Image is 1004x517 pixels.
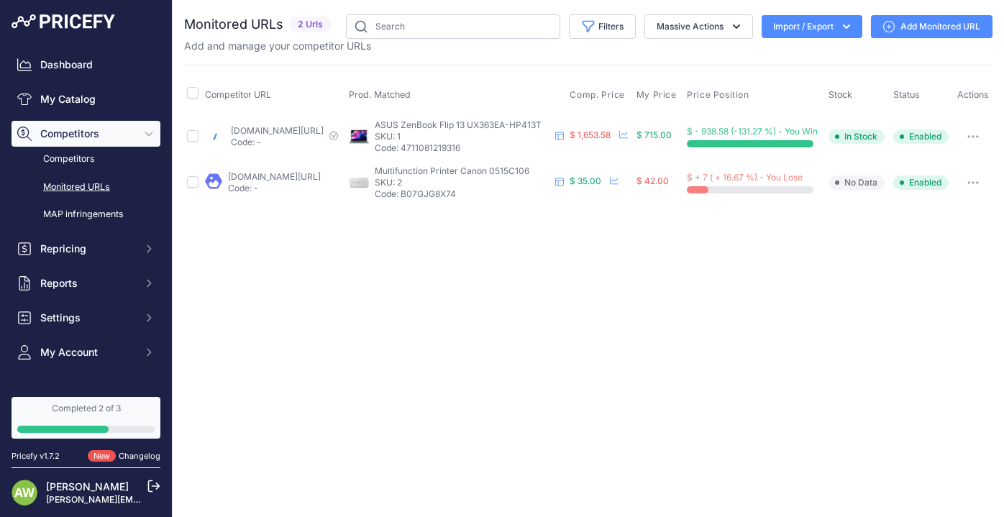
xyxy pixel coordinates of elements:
[375,142,549,154] p: Code: 4711081219316
[12,305,160,331] button: Settings
[40,242,134,256] span: Repricing
[12,236,160,262] button: Repricing
[12,175,160,200] a: Monitored URLs
[570,89,625,101] span: Comp. Price
[231,125,324,136] a: [DOMAIN_NAME][URL]
[687,89,752,101] button: Price Position
[231,137,324,148] p: Code: -
[17,403,155,414] div: Completed 2 of 3
[205,89,271,100] span: Competitor URL
[762,15,862,38] button: Import / Export
[687,172,803,183] span: $ + 7 ( + 16.67 %) - You Lose
[636,175,669,186] span: $ 42.00
[12,339,160,365] button: My Account
[184,39,371,53] p: Add and manage your competitor URLs
[46,494,268,505] a: [PERSON_NAME][EMAIL_ADDRESS][DOMAIN_NAME]
[349,89,411,100] span: Prod. Matched
[40,127,134,141] span: Competitors
[40,276,134,290] span: Reports
[829,89,852,100] span: Stock
[570,175,601,186] span: $ 35.00
[46,480,129,493] a: [PERSON_NAME]
[375,165,529,176] span: Multifunction Printer Canon 0515C106
[829,129,885,144] span: In Stock
[12,270,160,296] button: Reports
[570,89,628,101] button: Comp. Price
[644,14,753,39] button: Massive Actions
[893,129,949,144] span: Enabled
[88,450,116,462] span: New
[893,89,920,100] span: Status
[228,171,321,182] a: [DOMAIN_NAME][URL]
[228,183,321,194] p: Code: -
[12,147,160,172] a: Competitors
[569,14,636,39] button: Filters
[12,14,115,29] img: Pricefy Logo
[184,14,283,35] h2: Monitored URLs
[40,345,134,360] span: My Account
[119,451,160,461] a: Changelog
[346,14,560,39] input: Search
[40,311,134,325] span: Settings
[687,89,749,101] span: Price Position
[12,52,160,78] a: Dashboard
[636,89,680,101] button: My Price
[12,450,60,462] div: Pricefy v1.7.2
[687,126,818,137] span: $ - 938.58 (-131.27 %) - You Win
[12,202,160,227] a: MAP infringements
[375,119,542,130] span: ASUS ZenBook Flip 13 UX363EA-HP413T
[829,175,885,190] span: No Data
[636,129,672,140] span: $ 715.00
[289,17,332,33] span: 2 Urls
[636,89,677,101] span: My Price
[12,397,160,439] a: Completed 2 of 3
[570,129,611,140] span: $ 1,653.58
[871,15,992,38] a: Add Monitored URL
[375,131,549,142] p: SKU: 1
[893,175,949,190] span: Enabled
[375,188,549,200] p: Code: B07GJG8X74
[957,89,989,100] span: Actions
[12,52,160,477] nav: Sidebar
[12,86,160,112] a: My Catalog
[375,177,549,188] p: SKU: 2
[12,121,160,147] button: Competitors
